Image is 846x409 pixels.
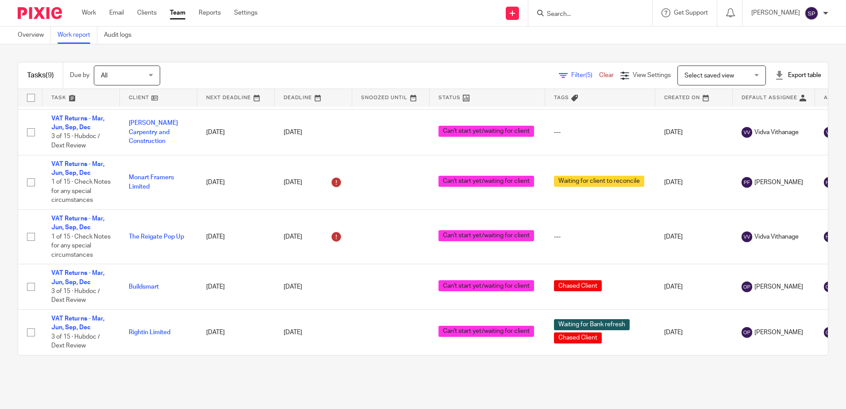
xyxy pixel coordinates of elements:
a: Email [109,8,124,17]
a: VAT Returns - Mar, Jun, Sep, Dec [51,161,104,176]
span: Chased Client [554,280,602,291]
span: [PERSON_NAME] [754,282,803,291]
span: Can't start yet/waiting for client [438,280,534,291]
div: [DATE] [284,128,343,137]
span: 3 of 15 · Hubdoc / Dext Review [51,288,100,304]
span: 1 of 15 · Check Notes for any special circumstances [51,234,111,258]
img: svg%3E [742,127,752,138]
span: 3 of 15 · Hubdoc / Dext Review [51,134,100,149]
span: Get Support [674,10,708,16]
div: [DATE] [284,230,343,244]
a: Work [82,8,96,17]
td: [DATE] [197,155,275,209]
img: svg%3E [742,177,752,188]
span: 3 of 15 · Hubdoc / Dext Review [51,334,100,349]
a: VAT Returns - Mar, Jun, Sep, Dec [51,216,104,231]
span: [PERSON_NAME] [754,178,803,187]
div: --- [554,232,646,241]
img: svg%3E [824,127,834,138]
img: svg%3E [824,177,834,188]
div: --- [554,128,646,137]
img: svg%3E [742,232,752,242]
img: svg%3E [824,232,834,242]
a: Monart Framers Limited [129,174,174,189]
span: Waiting for client to reconcile [554,176,644,187]
td: [DATE] [655,209,733,264]
div: [DATE] [284,282,343,291]
a: Settings [234,8,258,17]
a: Clear [599,72,614,78]
a: VAT Returns - Mar, Jun, Sep, Dec [51,116,104,131]
span: Filter [571,72,599,78]
p: [PERSON_NAME] [751,8,800,17]
a: The Reigate Pop Up [129,234,184,240]
h1: Tasks [27,71,54,80]
td: [DATE] [655,310,733,355]
a: Team [170,8,185,17]
img: svg%3E [742,282,752,292]
td: [DATE] [197,109,275,155]
span: All [101,73,108,79]
span: Can't start yet/waiting for client [438,230,534,241]
input: Search [546,11,626,19]
span: 1 of 15 · Check Notes for any special circumstances [51,179,111,203]
a: Overview [18,27,51,44]
span: Vidva Vithanage [754,128,799,137]
img: svg%3E [824,327,834,338]
span: Tags [554,95,569,100]
td: [DATE] [655,109,733,155]
a: Rightin Limited [129,329,170,336]
a: VAT Returns - Mar, Jun, Sep, Dec [51,270,104,285]
span: Chased Client [554,332,602,343]
span: View Settings [633,72,671,78]
img: svg%3E [742,327,752,338]
span: Vidva Vithanage [754,232,799,241]
span: Can't start yet/waiting for client [438,326,534,337]
span: Waiting for Bank refresh [554,319,630,330]
span: Can't start yet/waiting for client [438,176,534,187]
a: [PERSON_NAME] Carpentry and Construction [129,120,178,144]
td: [DATE] [655,264,733,310]
a: Reports [199,8,221,17]
a: Clients [137,8,157,17]
div: [DATE] [284,175,343,189]
span: [PERSON_NAME] [754,328,803,337]
td: [DATE] [197,310,275,355]
a: Buildsmart [129,284,159,290]
td: [DATE] [197,209,275,264]
div: Export table [775,71,821,80]
p: Due by [70,71,89,80]
span: (9) [46,72,54,79]
a: VAT Returns - Mar, Jun, Sep, Dec [51,316,104,331]
img: svg%3E [824,282,834,292]
td: [DATE] [655,155,733,209]
div: [DATE] [284,328,343,337]
span: (5) [585,72,592,78]
span: Select saved view [684,73,734,79]
td: [DATE] [197,264,275,310]
img: Pixie [18,7,62,19]
a: Work report [58,27,97,44]
img: svg%3E [804,6,819,20]
a: Audit logs [104,27,138,44]
span: Can't start yet/waiting for client [438,126,534,137]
